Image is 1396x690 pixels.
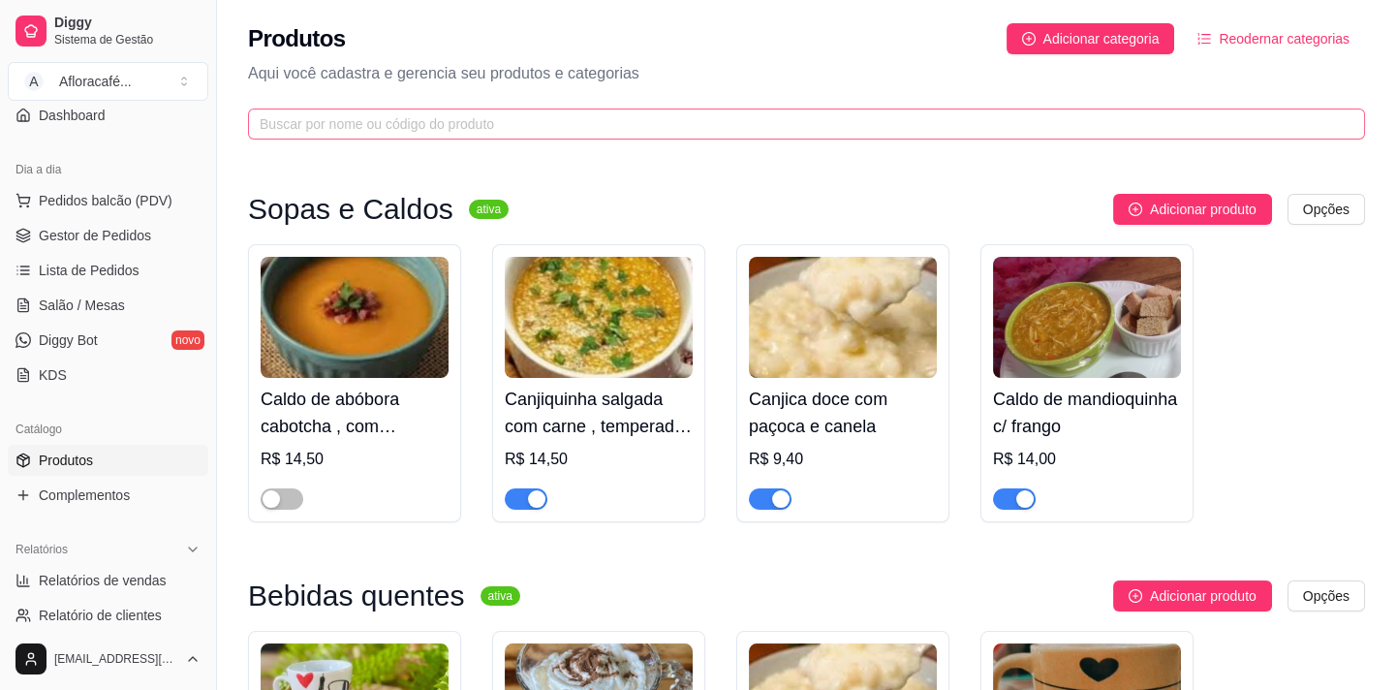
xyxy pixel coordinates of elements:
[8,360,208,391] a: KDS
[248,62,1365,85] p: Aqui você cadastra e gerencia seu produtos e categorias
[59,72,132,91] div: Afloracafé ...
[1303,199,1349,220] span: Opções
[8,480,208,511] a: Complementos
[54,651,177,667] span: [EMAIL_ADDRESS][DOMAIN_NAME]
[1287,194,1365,225] button: Opções
[248,198,453,221] h3: Sopas e Caldos
[16,542,68,557] span: Relatórios
[993,257,1181,378] img: product-image
[749,257,937,378] img: product-image
[261,257,449,378] img: product-image
[481,586,520,606] sup: ativa
[1182,23,1365,54] button: Reodernar categorias
[749,386,937,440] h4: Canjica doce com paçoca e canela
[8,636,208,682] button: [EMAIL_ADDRESS][DOMAIN_NAME]
[1303,585,1349,607] span: Opções
[8,445,208,476] a: Produtos
[1022,32,1036,46] span: plus-circle
[39,296,125,315] span: Salão / Mesas
[505,386,693,440] h4: Canjiquinha salgada com carne , temperada com pedacinhos de linguiça levemente apimentada
[24,72,44,91] span: A
[1150,585,1256,607] span: Adicionar produto
[39,191,172,210] span: Pedidos balcão (PDV)
[39,571,167,590] span: Relatórios de vendas
[39,365,67,385] span: KDS
[8,565,208,596] a: Relatórios de vendas
[39,330,98,350] span: Diggy Bot
[54,32,201,47] span: Sistema de Gestão
[505,257,693,378] img: product-image
[8,8,208,54] a: DiggySistema de Gestão
[469,200,509,219] sup: ativa
[39,106,106,125] span: Dashboard
[8,154,208,185] div: Dia a dia
[8,100,208,131] a: Dashboard
[39,261,140,280] span: Lista de Pedidos
[39,606,162,625] span: Relatório de clientes
[8,414,208,445] div: Catálogo
[39,226,151,245] span: Gestor de Pedidos
[260,113,1338,135] input: Buscar por nome ou código do produto
[8,185,208,216] button: Pedidos balcão (PDV)
[749,448,937,471] div: R$ 9,40
[8,220,208,251] a: Gestor de Pedidos
[8,62,208,101] button: Select a team
[1197,32,1211,46] span: ordered-list
[248,584,465,608] h3: Bebidas quentes
[39,486,130,505] span: Complementos
[993,386,1181,440] h4: Caldo de mandioquinha c/ frango
[8,255,208,286] a: Lista de Pedidos
[54,15,201,32] span: Diggy
[1129,589,1142,603] span: plus-circle
[1113,580,1272,612] button: Adicionar produto
[261,448,449,471] div: R$ 14,50
[39,451,93,470] span: Produtos
[8,290,208,321] a: Salão / Mesas
[261,386,449,440] h4: Caldo de abóbora cabotcha , com calabresa
[1150,199,1256,220] span: Adicionar produto
[248,23,346,54] h2: Produtos
[1219,28,1349,49] span: Reodernar categorias
[1287,580,1365,612] button: Opções
[1007,23,1175,54] button: Adicionar categoria
[505,448,693,471] div: R$ 14,50
[8,325,208,356] a: Diggy Botnovo
[993,448,1181,471] div: R$ 14,00
[1113,194,1272,225] button: Adicionar produto
[8,600,208,631] a: Relatório de clientes
[1043,28,1160,49] span: Adicionar categoria
[1129,203,1142,216] span: plus-circle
